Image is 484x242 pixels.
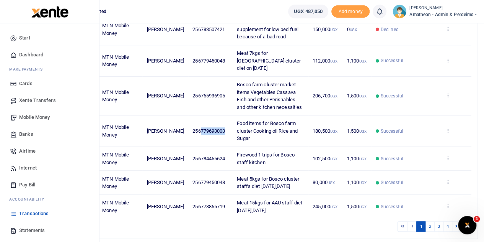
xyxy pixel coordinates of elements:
span: Meat 7kgs for [GEOGRAPHIC_DATA] cluster diet on [DATE] [237,50,301,71]
span: Meat 15kgs for AAU staff diet [DATE][DATE] [237,200,302,213]
a: Dashboard [6,46,93,63]
span: 256765936905 [192,93,225,99]
a: Add money [331,8,370,14]
span: MTN Mobile Money [102,176,129,189]
span: [PERSON_NAME] [147,204,184,209]
span: 1 [474,216,480,222]
div: Showing 1 to 10 of 35 entries [36,221,214,232]
span: Successful [381,155,403,162]
a: 1 [416,221,425,232]
span: Successful [381,179,403,186]
a: 3 [434,221,443,232]
span: Internet [19,164,37,172]
span: Xente Transfers [19,97,56,104]
span: 1,500 [347,93,367,99]
a: 2 [425,221,434,232]
span: Meat 5kgs for Bosco cluster staffs diet [DATE][DATE] [237,176,299,189]
li: Toup your wallet [331,5,370,18]
span: [PERSON_NAME] [147,156,184,161]
span: MTN Mobile Money [102,89,129,103]
span: 256783507421 [192,26,225,32]
small: UGX [359,205,366,209]
a: Cards [6,75,93,92]
span: 150,000 [313,26,337,32]
a: logo-small logo-large logo-large [31,8,68,14]
span: Cards [19,80,33,87]
span: ake Payments [13,66,43,72]
span: 256779450048 [192,58,225,64]
small: UGX [328,181,335,185]
span: 256779450048 [192,179,225,185]
span: Amatheon - Admin & Perdeims [409,11,478,18]
span: Banks [19,130,33,138]
span: 112,000 [313,58,337,64]
small: UGX [330,205,337,209]
span: Transactions [19,210,49,217]
a: UGX 487,050 [288,5,328,18]
li: Wallet ballance [285,5,331,18]
span: Start [19,34,30,42]
small: UGX [359,94,366,98]
span: countability [15,196,44,202]
span: 1,500 [347,128,367,134]
a: Statements [6,222,93,239]
span: 206,700 [313,93,337,99]
span: Bosco farm cluster market items Vegetables Cassava Fish and other Perishables and other kitchen n... [237,82,302,110]
span: Declined [381,26,399,33]
span: Dashboard [19,51,43,59]
li: Ac [6,193,93,205]
a: Banks [6,126,93,143]
span: Successful [381,128,403,135]
iframe: Intercom live chat [458,216,476,234]
span: 1,100 [347,156,367,161]
a: Start [6,30,93,46]
span: 102,500 [313,156,337,161]
small: UGX [359,181,366,185]
img: profile-user [393,5,406,18]
a: Airtime [6,143,93,160]
span: Diesel for 150000 to supplement for low bed fuel because of a bad road [237,19,298,40]
small: UGX [330,129,337,133]
span: Statements [19,227,45,234]
span: Add money [331,5,370,18]
li: M [6,63,93,75]
span: 80,000 [313,179,335,185]
span: [PERSON_NAME] [147,58,184,64]
span: MTN Mobile Money [102,54,129,67]
span: 0 [347,26,357,32]
span: 256779693003 [192,128,225,134]
small: UGX [330,59,337,63]
span: [PERSON_NAME] [147,179,184,185]
span: MTN Mobile Money [102,152,129,165]
a: profile-user [PERSON_NAME] Amatheon - Admin & Perdeims [393,5,478,18]
span: MTN Mobile Money [102,124,129,138]
span: 256784455624 [192,156,225,161]
a: Mobile Money [6,109,93,126]
span: 1,500 [347,204,367,209]
small: UGX [350,28,357,32]
a: Internet [6,160,93,176]
img: logo-large [31,6,68,18]
span: [PERSON_NAME] [147,93,184,99]
span: 1,100 [347,58,367,64]
span: 256773865719 [192,204,225,209]
a: Transactions [6,205,93,222]
small: UGX [359,59,366,63]
span: Successful [381,203,403,210]
small: UGX [330,94,337,98]
span: Food items for Bosco farm cluster Cooking oil Rice and Sugar [237,120,298,141]
span: [PERSON_NAME] [147,26,184,32]
span: [PERSON_NAME] [147,128,184,134]
small: UGX [359,129,366,133]
a: Pay Bill [6,176,93,193]
span: Successful [381,57,403,64]
a: 4 [443,221,452,232]
small: UGX [330,157,337,161]
span: Successful [381,92,403,99]
span: Pay Bill [19,181,35,189]
small: [PERSON_NAME] [409,5,478,12]
span: 245,000 [313,204,337,209]
span: Airtime [19,147,36,155]
small: UGX [330,28,337,32]
span: UGX 487,050 [294,8,323,15]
